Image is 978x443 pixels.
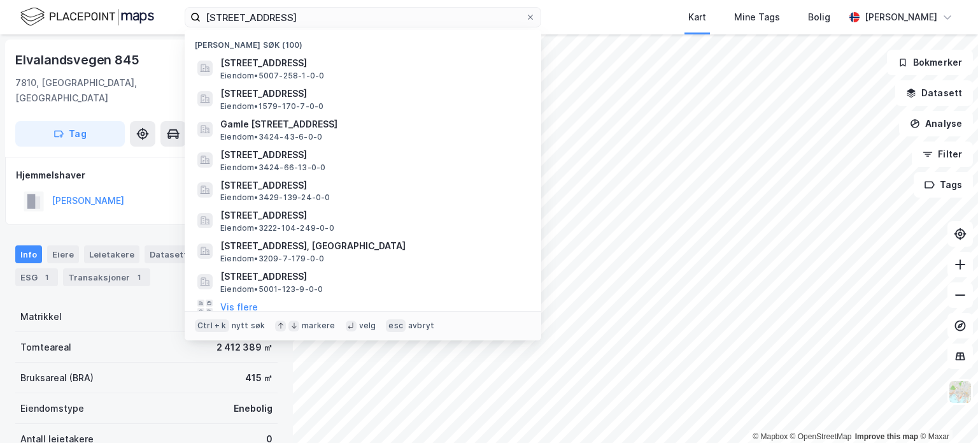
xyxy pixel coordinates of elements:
[220,238,526,254] span: [STREET_ADDRESS], [GEOGRAPHIC_DATA]
[753,432,788,441] a: Mapbox
[220,132,322,142] span: Eiendom • 3424-43-6-0-0
[216,340,273,355] div: 2 412 389 ㎡
[245,370,273,386] div: 415 ㎡
[220,300,258,315] button: Vis flere
[47,245,79,263] div: Eiere
[887,50,973,75] button: Bokmerker
[359,321,376,331] div: velg
[234,401,273,416] div: Enebolig
[220,55,526,71] span: [STREET_ADDRESS]
[220,269,526,284] span: [STREET_ADDRESS]
[145,245,192,263] div: Datasett
[790,432,852,441] a: OpenStreetMap
[220,192,330,203] span: Eiendom • 3429-139-24-0-0
[20,309,62,324] div: Matrikkel
[220,254,324,264] span: Eiendom • 3209-7-179-0-0
[20,340,71,355] div: Tomteareal
[201,8,525,27] input: Søk på adresse, matrikkel, gårdeiere, leietakere eller personer
[948,380,972,404] img: Z
[386,320,406,333] div: esc
[220,101,323,112] span: Eiendom • 1579-170-7-0-0
[20,401,84,416] div: Eiendomstype
[220,284,323,294] span: Eiendom • 5001-123-9-0-0
[15,121,125,147] button: Tag
[220,208,526,223] span: [STREET_ADDRESS]
[220,71,324,81] span: Eiendom • 5007-258-1-0-0
[408,321,434,331] div: avbryt
[132,271,145,284] div: 1
[914,172,973,198] button: Tags
[15,268,58,286] div: ESG
[855,432,918,441] a: Improve this map
[220,147,526,163] span: [STREET_ADDRESS]
[220,86,526,101] span: [STREET_ADDRESS]
[895,80,973,106] button: Datasett
[220,223,334,233] span: Eiendom • 3222-104-249-0-0
[899,111,973,136] button: Analyse
[232,321,266,331] div: nytt søk
[865,10,937,25] div: [PERSON_NAME]
[688,10,706,25] div: Kart
[808,10,830,25] div: Bolig
[20,370,94,386] div: Bruksareal (BRA)
[84,245,139,263] div: Leietakere
[914,382,978,443] div: Kontrollprogram for chat
[195,320,229,333] div: Ctrl + k
[185,30,541,53] div: [PERSON_NAME] søk (100)
[912,142,973,167] button: Filter
[220,178,526,193] span: [STREET_ADDRESS]
[63,268,150,286] div: Transaksjoner
[220,117,526,132] span: Gamle [STREET_ADDRESS]
[40,271,53,284] div: 1
[20,6,154,28] img: logo.f888ab2527a4732fd821a326f86c7f29.svg
[914,382,978,443] iframe: Chat Widget
[734,10,780,25] div: Mine Tags
[15,75,216,106] div: 7810, [GEOGRAPHIC_DATA], [GEOGRAPHIC_DATA]
[302,321,335,331] div: markere
[15,245,42,263] div: Info
[16,168,277,183] div: Hjemmelshaver
[220,163,325,173] span: Eiendom • 3424-66-13-0-0
[15,50,141,70] div: Elvalandsvegen 845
